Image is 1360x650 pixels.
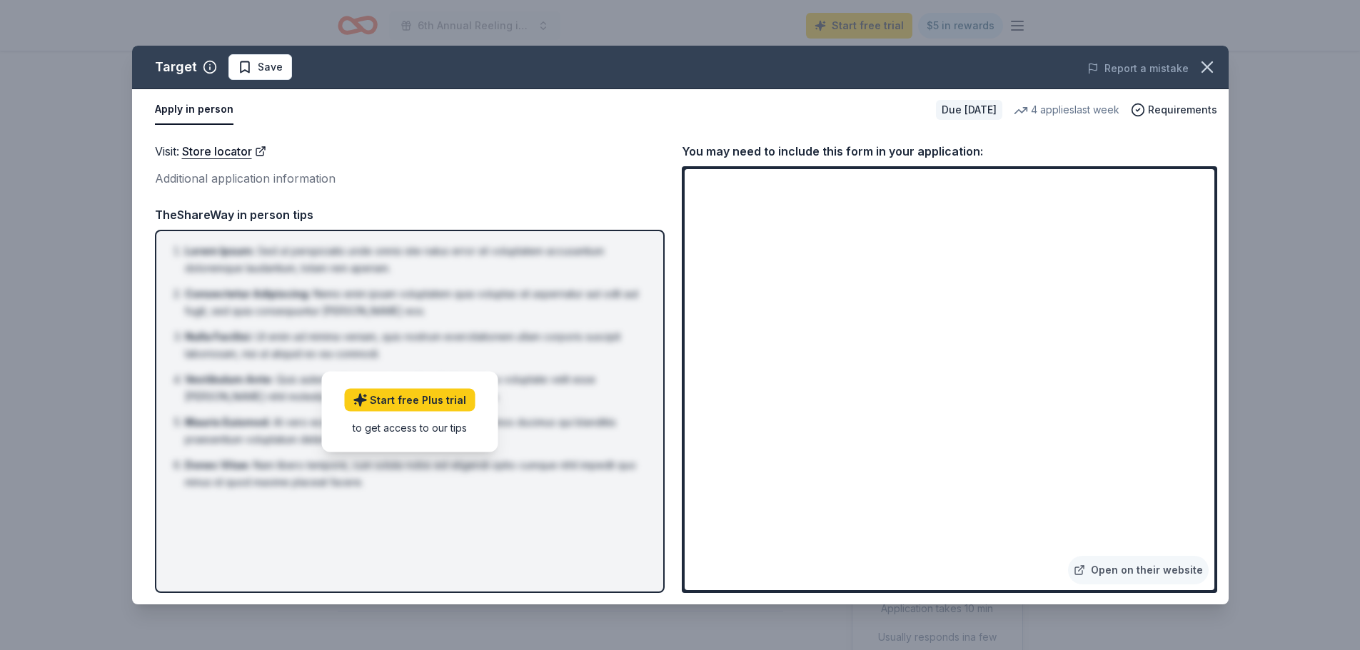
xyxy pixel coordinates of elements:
[1148,101,1217,118] span: Requirements
[185,371,643,405] li: Quis autem vel eum iure reprehenderit qui in ea voluptate velit esse [PERSON_NAME] nihil molestia...
[1131,101,1217,118] button: Requirements
[185,459,251,471] span: Donec Vitae :
[228,54,292,80] button: Save
[1014,101,1119,118] div: 4 applies last week
[155,205,665,224] div: TheShareWay in person tips
[682,142,1217,161] div: You may need to include this form in your application:
[1087,60,1189,77] button: Report a mistake
[185,288,311,300] span: Consectetur Adipiscing :
[155,56,197,78] div: Target
[185,373,273,385] span: Vestibulum Ante :
[185,457,643,491] li: Nam libero tempore, cum soluta nobis est eligendi optio cumque nihil impedit quo minus id quod ma...
[258,59,283,76] span: Save
[155,169,665,188] div: Additional application information
[185,243,643,277] li: Sed ut perspiciatis unde omnis iste natus error sit voluptatem accusantium doloremque laudantium,...
[344,388,475,411] a: Start free Plus trial
[185,285,643,320] li: Nemo enim ipsam voluptatem quia voluptas sit aspernatur aut odit aut fugit, sed quia consequuntur...
[185,328,643,362] li: Ut enim ad minima veniam, quis nostrum exercitationem ullam corporis suscipit laboriosam, nisi ut...
[185,245,255,257] span: Lorem Ipsum :
[1068,556,1209,584] a: Open on their website
[185,416,271,428] span: Mauris Euismod :
[344,420,475,435] div: to get access to our tips
[185,414,643,448] li: At vero eos et accusamus et iusto odio dignissimos ducimus qui blanditiis praesentium voluptatum ...
[155,142,665,161] div: Visit :
[155,95,233,125] button: Apply in person
[182,142,266,161] a: Store locator
[185,330,253,342] span: Nulla Facilisi :
[936,100,1002,120] div: Due [DATE]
